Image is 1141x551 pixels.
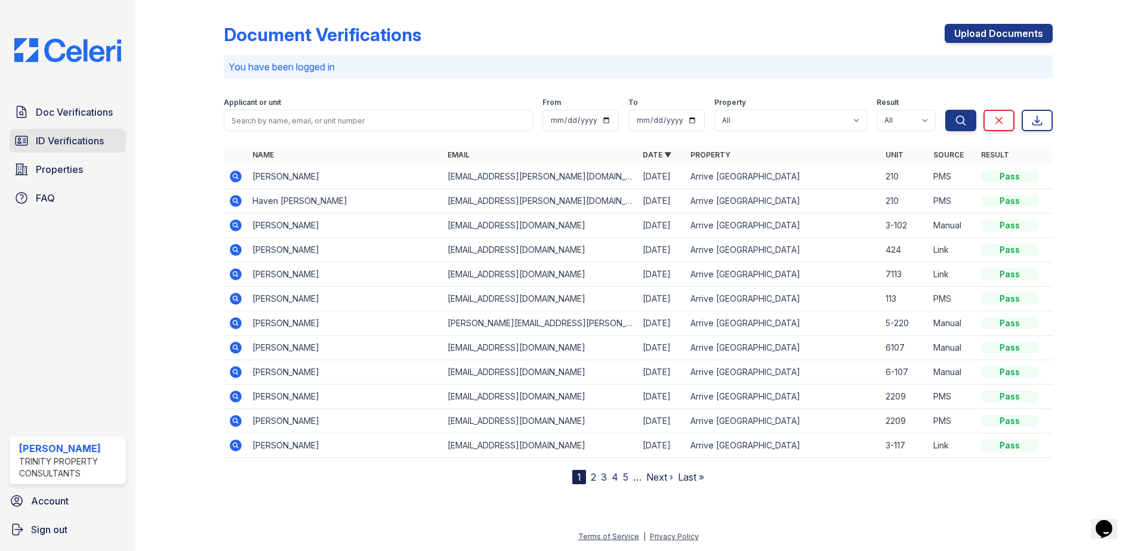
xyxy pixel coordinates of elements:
[628,98,638,107] label: To
[881,385,929,409] td: 2209
[542,98,561,107] label: From
[981,293,1038,305] div: Pass
[248,434,443,458] td: [PERSON_NAME]
[643,150,671,159] a: Date ▼
[248,336,443,360] td: [PERSON_NAME]
[929,213,976,238] td: Manual
[638,213,686,238] td: [DATE]
[443,336,638,360] td: [EMAIL_ADDRESS][DOMAIN_NAME]
[638,189,686,213] td: [DATE]
[5,518,131,541] a: Sign out
[646,471,673,483] a: Next ›
[443,287,638,311] td: [EMAIL_ADDRESS][DOMAIN_NAME]
[929,434,976,458] td: Link
[981,342,1038,354] div: Pass
[881,287,929,311] td: 113
[248,262,443,287] td: [PERSON_NAME]
[443,434,638,458] td: [EMAIL_ADDRESS][DOMAIN_NAME]
[678,471,704,483] a: Last »
[612,471,618,483] a: 4
[929,238,976,262] td: Link
[929,385,976,409] td: PMS
[881,434,929,458] td: 3-117
[981,317,1038,329] div: Pass
[248,287,443,311] td: [PERSON_NAME]
[881,360,929,385] td: 6-107
[881,165,929,189] td: 210
[224,110,533,131] input: Search by name, email, or unit number
[638,311,686,336] td: [DATE]
[881,311,929,336] td: 5-220
[877,98,899,107] label: Result
[686,409,881,434] td: Arrive [GEOGRAPHIC_DATA]
[443,311,638,336] td: [PERSON_NAME][EMAIL_ADDRESS][PERSON_NAME][DOMAIN_NAME]
[686,311,881,336] td: Arrive [GEOGRAPHIC_DATA]
[981,415,1038,427] div: Pass
[686,385,881,409] td: Arrive [GEOGRAPHIC_DATA]
[578,532,639,541] a: Terms of Service
[638,385,686,409] td: [DATE]
[443,360,638,385] td: [EMAIL_ADDRESS][DOMAIN_NAME]
[981,171,1038,182] div: Pass
[638,262,686,287] td: [DATE]
[36,105,113,119] span: Doc Verifications
[881,409,929,434] td: 2209
[443,238,638,262] td: [EMAIL_ADDRESS][DOMAIN_NAME]
[881,262,929,287] td: 7113
[929,165,976,189] td: PMS
[248,311,443,336] td: [PERSON_NAME]
[981,195,1038,207] div: Pass
[686,213,881,238] td: Arrive [GEOGRAPHIC_DATA]
[601,471,607,483] a: 3
[10,129,126,153] a: ID Verifications
[933,150,964,159] a: Source
[638,287,686,311] td: [DATE]
[929,189,976,213] td: PMS
[881,336,929,360] td: 6107
[650,532,699,541] a: Privacy Policy
[981,366,1038,378] div: Pass
[591,471,596,483] a: 2
[686,238,881,262] td: Arrive [GEOGRAPHIC_DATA]
[248,165,443,189] td: [PERSON_NAME]
[881,238,929,262] td: 424
[638,238,686,262] td: [DATE]
[572,470,586,484] div: 1
[881,189,929,213] td: 210
[686,336,881,360] td: Arrive [GEOGRAPHIC_DATA]
[638,409,686,434] td: [DATE]
[981,150,1009,159] a: Result
[224,98,281,107] label: Applicant or unit
[643,532,646,541] div: |
[714,98,746,107] label: Property
[10,157,126,181] a: Properties
[19,456,121,479] div: Trinity Property Consultants
[686,189,881,213] td: Arrive [GEOGRAPHIC_DATA]
[5,38,131,62] img: CE_Logo_Blue-a8612792a0a2168367f1c8372b55b34899dd931a85d93a1a3d3e32e68fde9ad4.png
[252,150,274,159] a: Name
[886,150,903,159] a: Unit
[248,213,443,238] td: [PERSON_NAME]
[981,268,1038,280] div: Pass
[686,360,881,385] td: Arrive [GEOGRAPHIC_DATA]
[248,238,443,262] td: [PERSON_NAME]
[443,213,638,238] td: [EMAIL_ADDRESS][DOMAIN_NAME]
[686,287,881,311] td: Arrive [GEOGRAPHIC_DATA]
[686,262,881,287] td: Arrive [GEOGRAPHIC_DATA]
[981,391,1038,403] div: Pass
[929,336,976,360] td: Manual
[443,409,638,434] td: [EMAIL_ADDRESS][DOMAIN_NAME]
[443,262,638,287] td: [EMAIL_ADDRESS][DOMAIN_NAME]
[443,165,638,189] td: [EMAIL_ADDRESS][PERSON_NAME][DOMAIN_NAME]
[248,189,443,213] td: Haven [PERSON_NAME]
[36,134,104,148] span: ID Verifications
[633,470,642,484] span: …
[945,24,1053,43] a: Upload Documents
[10,186,126,210] a: FAQ
[638,165,686,189] td: [DATE]
[248,360,443,385] td: [PERSON_NAME]
[448,150,470,159] a: Email
[929,287,976,311] td: PMS
[929,311,976,336] td: Manual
